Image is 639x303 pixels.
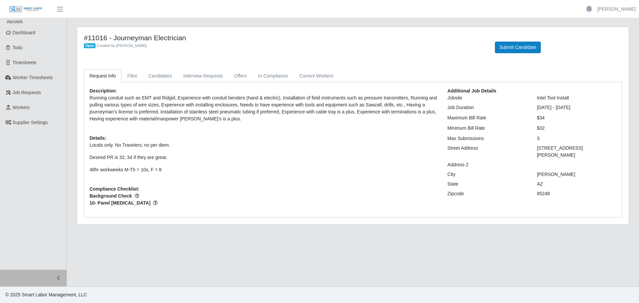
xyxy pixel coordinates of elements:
[84,34,485,42] h4: #11016 - Journeyman Electrician
[13,90,41,95] span: Job Requests
[9,6,43,13] img: SLM Logo
[447,88,496,93] b: Additional Job Details
[495,42,540,53] button: Submit Candidate
[442,161,532,168] div: Address 2
[442,104,532,111] div: Job Duration
[442,125,532,132] div: Minimum Bill Rate
[90,200,437,207] span: 10- Panel [MEDICAL_DATA]
[90,88,117,93] b: Description:
[178,70,229,82] a: Interview Requests
[13,45,23,50] span: Todo
[532,135,621,142] div: 3
[121,70,143,82] a: Files
[13,75,53,80] span: Worker Timesheets
[90,186,139,192] b: Compliance Checklist:
[532,190,621,197] div: 85248
[90,193,437,200] span: Background Check
[84,70,121,82] a: Request Info
[13,105,30,110] span: Workers
[532,171,621,178] div: [PERSON_NAME]
[229,70,253,82] a: Offers
[143,70,178,82] a: Candidates
[442,145,532,159] div: Street Address
[97,44,147,48] span: Created by [PERSON_NAME]
[13,30,36,35] span: Dashboard
[7,19,23,24] span: Aerotek
[90,94,437,122] p: Running conduit such as EMT and Ridgid, Experience with conduit benders (hand & electric), Instal...
[90,166,437,173] p: 48hr workweeks M-Th = 10s, F = 8
[253,70,294,82] a: In Compliance
[532,114,621,121] div: $34
[442,190,532,197] div: Zipcode
[90,142,437,149] p: Locals only. No Travelers; no per diem.
[597,6,636,13] a: [PERSON_NAME]
[532,125,621,132] div: $32
[5,292,87,297] span: © 2025 Smart Labor Management, LLC
[13,120,48,125] span: Supplier Settings
[442,171,532,178] div: City
[442,94,532,101] div: Jobsite
[442,181,532,188] div: State
[532,181,621,188] div: AZ
[90,154,437,161] p: Desired PR is 32; 34 if they are great.
[442,135,532,142] div: Max Submissions
[294,70,339,82] a: Current Workers
[532,104,621,111] div: [DATE] - [DATE]
[84,43,96,49] span: Open
[532,145,621,159] div: [STREET_ADDRESS][PERSON_NAME]
[90,135,106,141] b: Details:
[13,60,37,65] span: Timesheets
[442,114,532,121] div: Maximum Bill Rate
[532,94,621,101] div: Intel Tool Install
